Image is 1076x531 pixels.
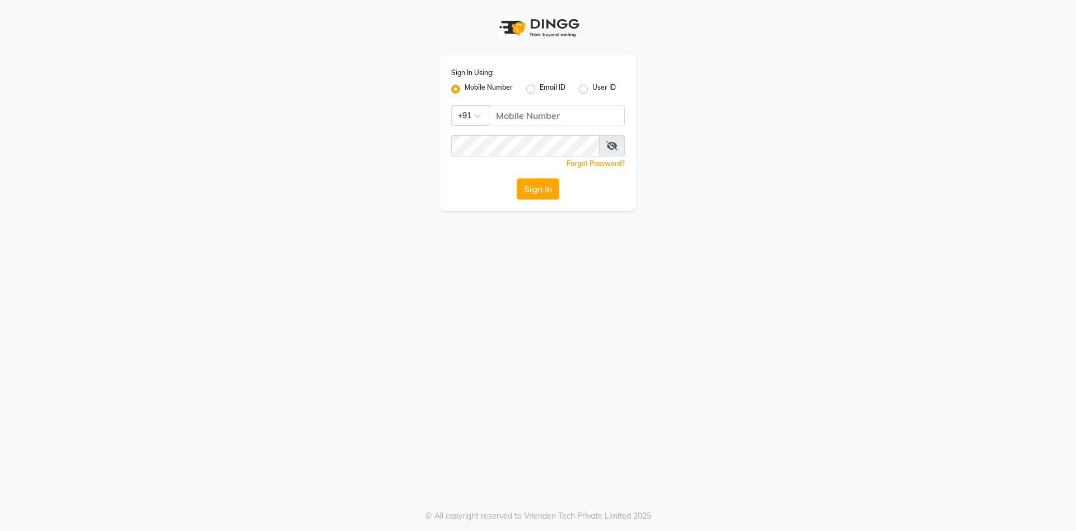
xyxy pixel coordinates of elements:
label: Sign In Using: [451,68,494,78]
input: Username [451,135,600,156]
label: Mobile Number [465,82,513,96]
img: logo1.svg [493,11,583,44]
label: Email ID [540,82,565,96]
input: Username [489,105,625,126]
button: Sign In [517,178,559,200]
label: User ID [592,82,616,96]
a: Forgot Password? [567,159,625,168]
